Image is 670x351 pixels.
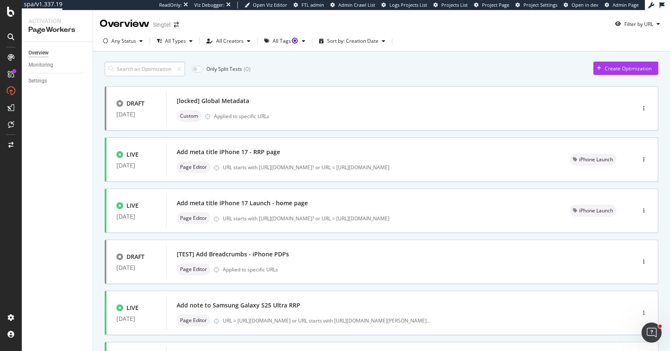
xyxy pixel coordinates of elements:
[165,39,186,44] div: All Types
[291,37,299,44] div: Tooltip anchor
[177,148,280,156] div: Add meta title iPhone 17 - RRP page
[174,22,179,28] div: arrow-right-arrow-left
[100,34,146,48] button: Any Status
[253,2,287,8] span: Open Viz Editor
[177,199,308,207] div: Add meta title iPhone 17 Launch - home page
[126,201,139,210] div: LIVE
[569,154,616,165] div: neutral label
[214,113,269,120] div: Applied to specific URLs
[579,157,613,162] span: iPhone Launch
[177,301,300,310] div: Add note to Samsung Galaxy S25 Ultra RRP
[177,110,201,122] div: neutral label
[244,65,250,73] div: ( 0 )
[180,267,207,272] span: Page Editor
[177,97,249,105] div: [locked] Global Metadata
[194,2,224,8] div: Viz Debugger:
[330,2,375,8] a: Admin Crawl List
[177,263,210,275] div: neutral label
[105,62,185,76] input: Search an Optimization
[206,65,242,72] div: Only Split Tests
[177,250,289,258] div: [TEST] Add Breadcrumbs - iPhone PDPs
[523,2,557,8] span: Project Settings
[572,2,598,8] span: Open in dev
[116,162,156,169] div: [DATE]
[126,150,139,159] div: LIVE
[642,323,662,343] iframe: Intercom live chat
[327,39,379,44] div: Sort by: Creation Date
[111,39,136,44] div: Any Status
[180,318,207,323] span: Page Editor
[482,2,509,8] span: Project Page
[389,2,427,8] span: Logs Projects List
[216,39,244,44] div: All Creators
[245,2,287,8] a: Open Viz Editor
[126,304,139,312] div: LIVE
[153,34,196,48] button: All Types
[180,114,198,119] span: Custom
[177,161,210,173] div: neutral label
[433,2,468,8] a: Projects List
[261,34,309,48] button: All TagsTooltip anchor
[28,25,86,35] div: PageWorkers
[180,165,207,170] span: Page Editor
[223,317,430,324] div: URL = [URL][DOMAIN_NAME] or URL starts with [URL][DOMAIN_NAME][PERSON_NAME]
[569,205,616,217] div: neutral label
[593,62,658,75] button: Create Optimization
[100,17,149,31] div: Overview
[203,34,254,48] button: All Creators
[441,2,468,8] span: Projects List
[273,39,299,44] div: All Tags
[126,253,144,261] div: DRAFT
[180,216,207,221] span: Page Editor
[474,2,509,8] a: Project Page
[223,164,549,171] div: URL starts with [URL][DOMAIN_NAME]? or URL = [URL][DOMAIN_NAME]
[301,2,324,8] span: FTL admin
[177,315,210,326] div: neutral label
[381,2,427,8] a: Logs Projects List
[116,315,156,322] div: [DATE]
[338,2,375,8] span: Admin Crawl List
[28,49,49,57] div: Overview
[28,61,87,70] a: Monitoring
[294,2,324,8] a: FTL admin
[579,208,613,213] span: iPhone Launch
[116,264,156,271] div: [DATE]
[605,2,639,8] a: Admin Page
[515,2,557,8] a: Project Settings
[116,213,156,220] div: [DATE]
[316,34,389,48] button: Sort by: Creation Date
[223,266,278,273] div: Applied to specific URLs
[564,2,598,8] a: Open in dev
[612,17,663,31] button: Filter by URL
[28,17,86,25] div: Activation
[116,111,156,118] div: [DATE]
[28,49,87,57] a: Overview
[153,21,170,29] div: Singtel
[28,77,87,85] a: Settings
[28,61,53,70] div: Monitoring
[624,21,653,28] div: Filter by URL
[427,317,430,324] span: ...
[28,77,47,85] div: Settings
[613,2,639,8] span: Admin Page
[177,212,210,224] div: neutral label
[159,2,182,8] div: ReadOnly:
[126,99,144,108] div: DRAFT
[223,215,549,222] div: URL starts with [URL][DOMAIN_NAME]? or URL = [URL][DOMAIN_NAME]
[605,65,652,72] div: Create Optimization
